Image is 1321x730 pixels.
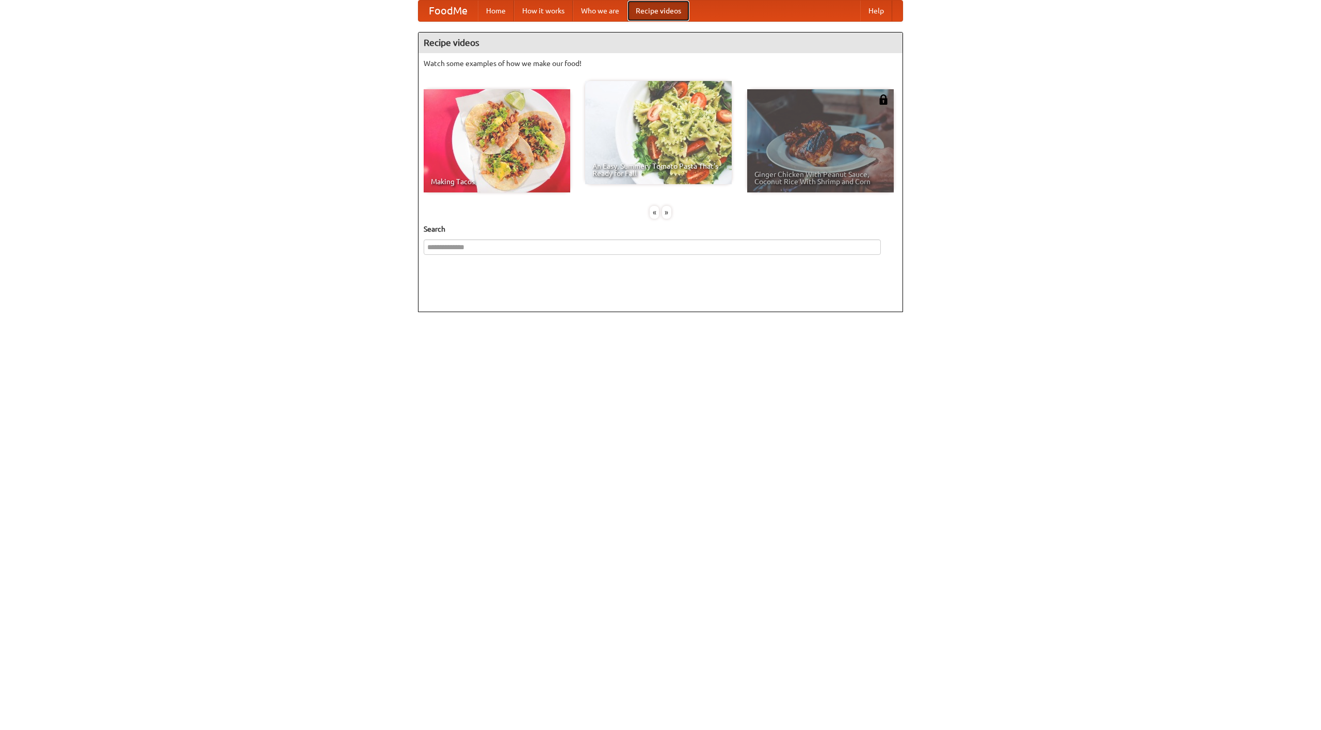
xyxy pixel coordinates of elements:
a: An Easy, Summery Tomato Pasta That's Ready for Fall [585,81,732,184]
a: Recipe videos [627,1,689,21]
img: 483408.png [878,94,889,105]
h4: Recipe videos [418,33,903,53]
a: Making Tacos [424,89,570,192]
a: How it works [514,1,573,21]
a: Who we are [573,1,627,21]
a: Help [860,1,892,21]
span: Making Tacos [431,178,563,185]
div: » [662,206,671,219]
a: FoodMe [418,1,478,21]
p: Watch some examples of how we make our food! [424,58,897,69]
a: Home [478,1,514,21]
span: An Easy, Summery Tomato Pasta That's Ready for Fall [592,163,724,177]
div: « [650,206,659,219]
h5: Search [424,224,897,234]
